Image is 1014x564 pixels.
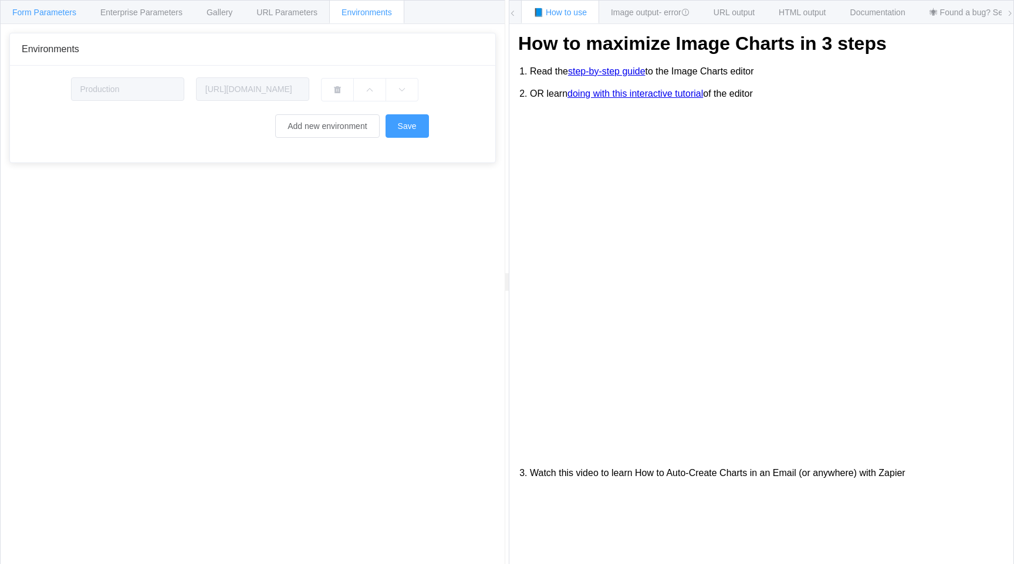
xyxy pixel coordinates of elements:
[22,44,79,54] span: Environments
[207,8,232,17] span: Gallery
[530,462,1005,484] li: Watch this video to learn How to Auto-Create Charts in an Email (or anywhere) with Zapier
[567,89,703,99] a: doing with this interactive tutorial
[530,83,1005,105] li: OR learn of the editor
[611,8,689,17] span: Image output
[714,8,755,17] span: URL output
[398,121,417,131] span: Save
[342,8,392,17] span: Environments
[530,60,1005,83] li: Read the to the Image Charts editor
[518,33,1005,55] h1: How to maximize Image Charts in 3 steps
[568,66,645,77] a: step-by-step guide
[386,114,429,138] button: Save
[659,8,689,17] span: - error
[779,8,826,17] span: HTML output
[275,114,379,138] button: Add new environment
[100,8,182,17] span: Enterprise Parameters
[533,8,587,17] span: 📘 How to use
[12,8,76,17] span: Form Parameters
[850,8,905,17] span: Documentation
[256,8,317,17] span: URL Parameters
